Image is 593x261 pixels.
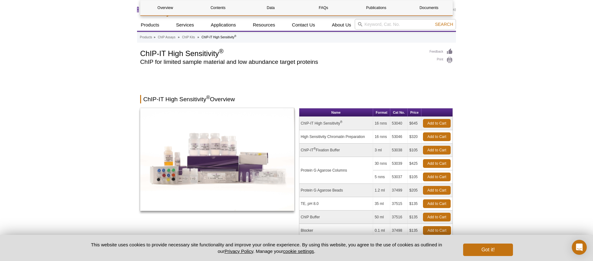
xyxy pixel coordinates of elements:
li: ChIP-IT High Sensitivity [202,36,236,39]
td: Protein G Agarose Beads [299,184,373,197]
td: High Sensitivity Chromatin Preparation [299,130,373,144]
a: Products [137,19,163,31]
td: Protein G Agarose Columns [299,157,373,184]
a: Products [140,35,152,40]
a: Add to Cart [423,173,451,181]
td: $135 [408,224,421,237]
td: ChIP-IT Fixation Buffer [299,144,373,157]
td: $645 [408,117,421,130]
td: 5 rxns [373,170,390,184]
td: 53040 [390,117,408,130]
a: Add to Cart [423,146,451,154]
a: About Us [328,19,355,31]
a: Documents [404,0,454,15]
div: Open Intercom Messenger [572,240,587,255]
a: ChIP Assays [158,35,176,40]
td: 50 ml [373,211,390,224]
td: 0.1 ml [373,224,390,237]
li: » [197,36,199,39]
sup: ® [234,35,236,38]
td: 37498 [390,224,408,237]
td: 3 ml [373,144,390,157]
input: Keyword, Cat. No. [355,19,456,30]
a: Feedback [429,48,453,55]
td: TE, pH 8.0 [299,197,373,211]
td: $135 [408,211,421,224]
td: $205 [408,184,421,197]
td: 53039 [390,157,408,170]
td: 53046 [390,130,408,144]
a: Applications [207,19,240,31]
sup: ® [340,120,342,124]
a: Add to Cart [423,119,451,128]
a: ChIP Kits [182,35,195,40]
td: $425 [408,157,421,170]
td: 16 rxns [373,117,390,130]
p: This website uses cookies to provide necessary site functionality and improve your online experie... [80,241,453,254]
h2: ChIP for limited sample material and low abundance target proteins [140,59,423,65]
a: Print [429,57,453,64]
a: Publications [351,0,401,15]
th: Cat No. [390,108,408,117]
th: Price [408,108,421,117]
td: 37515 [390,197,408,211]
td: 1.2 ml [373,184,390,197]
li: » [154,36,155,39]
a: Contact Us [288,19,319,31]
a: Add to Cart [423,226,451,235]
h1: ChIP-IT High Sensitivity [140,48,423,58]
a: Data [246,0,296,15]
td: 37499 [390,184,408,197]
td: ChIP Buffer [299,211,373,224]
td: 53037 [390,170,408,184]
td: 35 ml [373,197,390,211]
td: $320 [408,130,421,144]
td: 16 rxns [373,130,390,144]
sup: ® [314,147,316,150]
a: Add to Cart [423,186,451,195]
sup: ® [219,48,224,55]
th: Name [299,108,373,117]
a: Add to Cart [423,213,451,221]
td: $135 [408,197,421,211]
td: $105 [408,170,421,184]
a: Services [172,19,198,31]
sup: ® [206,95,210,100]
img: ChIP-IT High Sensitivity Kit [140,108,294,211]
td: ChIP-IT High Sensitivity [299,117,373,130]
a: Overview [140,0,190,15]
a: Privacy Policy [225,249,253,254]
a: Add to Cart [423,132,451,141]
a: Add to Cart [423,199,451,208]
a: Contents [193,0,243,15]
td: 30 rxns [373,157,390,170]
a: Resources [249,19,279,31]
button: Search [433,21,455,27]
th: Format [373,108,390,117]
button: cookie settings [283,249,314,254]
td: $105 [408,144,421,157]
a: FAQs [299,0,348,15]
td: 37516 [390,211,408,224]
h2: ChIP-IT High Sensitivity Overview [140,95,453,103]
td: 53038 [390,144,408,157]
button: Got it! [463,244,513,256]
a: Add to Cart [423,159,451,168]
li: » [178,36,180,39]
td: Blocker [299,224,373,237]
span: Search [435,22,453,27]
